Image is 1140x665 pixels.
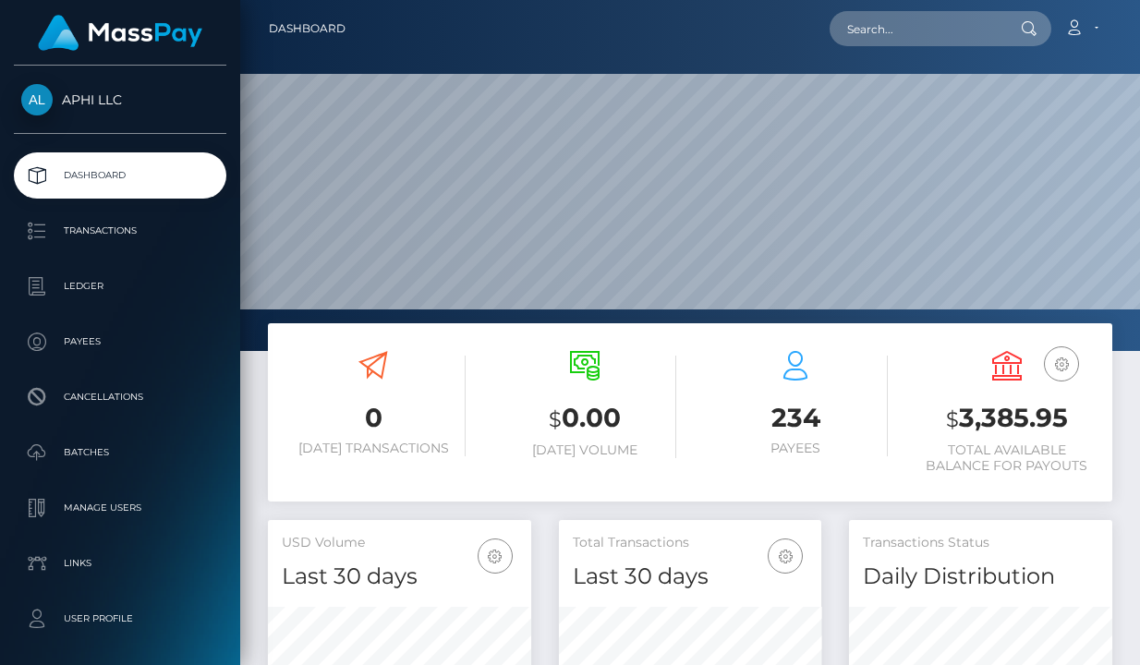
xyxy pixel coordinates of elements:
[14,596,226,642] a: User Profile
[282,441,466,456] h6: [DATE] Transactions
[14,319,226,365] a: Payees
[282,400,466,436] h3: 0
[21,328,219,356] p: Payees
[21,162,219,189] p: Dashboard
[21,550,219,577] p: Links
[830,11,1003,46] input: Search...
[14,429,226,476] a: Batches
[282,534,517,552] h5: USD Volume
[493,442,677,458] h6: [DATE] Volume
[863,534,1098,552] h5: Transactions Status
[14,91,226,108] span: APHI LLC
[14,263,226,309] a: Ledger
[21,605,219,633] p: User Profile
[573,561,808,593] h4: Last 30 days
[704,400,888,436] h3: 234
[493,400,677,438] h3: 0.00
[21,439,219,466] p: Batches
[14,152,226,199] a: Dashboard
[282,561,517,593] h4: Last 30 days
[38,15,202,51] img: MassPay Logo
[916,400,1099,438] h3: 3,385.95
[946,406,959,432] small: $
[704,441,888,456] h6: Payees
[916,442,1099,474] h6: Total Available Balance for Payouts
[14,485,226,531] a: Manage Users
[14,540,226,586] a: Links
[21,383,219,411] p: Cancellations
[549,406,562,432] small: $
[21,84,53,115] img: APHI LLC
[863,561,1098,593] h4: Daily Distribution
[14,208,226,254] a: Transactions
[14,374,226,420] a: Cancellations
[573,534,808,552] h5: Total Transactions
[21,494,219,522] p: Manage Users
[21,272,219,300] p: Ledger
[21,217,219,245] p: Transactions
[269,9,346,48] a: Dashboard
